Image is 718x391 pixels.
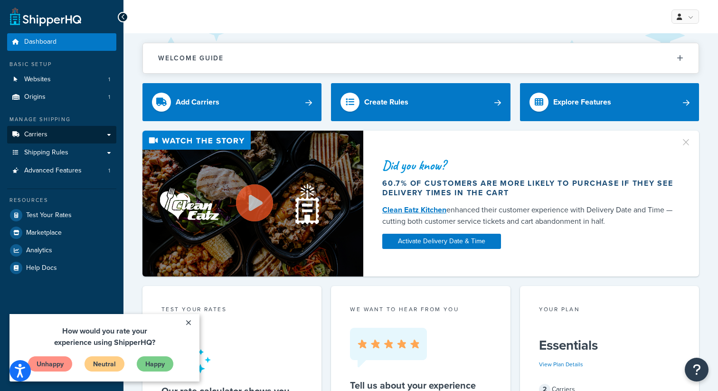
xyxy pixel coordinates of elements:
button: Open Resource Center [685,358,709,381]
div: 60.7% of customers are more likely to purchase if they see delivery times in the cart [382,179,674,198]
span: 1 [108,167,110,175]
li: Websites [7,71,116,88]
div: Resources [7,196,116,204]
a: Create Rules [331,83,510,121]
div: Explore Features [553,95,611,109]
a: Analytics [7,242,116,259]
a: View Plan Details [539,360,583,369]
div: Manage Shipping [7,115,116,124]
a: Shipping Rules [7,144,116,162]
a: Explore Features [520,83,699,121]
a: Dashboard [7,33,116,51]
span: Origins [24,93,46,101]
span: Marketplace [26,229,62,237]
button: Welcome Guide [143,43,699,73]
li: Advanced Features [7,162,116,180]
span: Carriers [24,131,47,139]
a: Test Your Rates [7,207,116,224]
span: 1 [108,93,110,101]
a: Neutral [75,42,115,58]
a: Origins1 [7,88,116,106]
a: Carriers [7,126,116,143]
span: Websites [24,76,51,84]
a: Marketplace [7,224,116,241]
span: Help Docs [26,264,57,272]
span: Analytics [26,247,52,255]
h5: Essentials [539,338,680,353]
div: Create Rules [364,95,408,109]
div: Test your rates [161,305,302,316]
a: Add Carriers [142,83,321,121]
p: we want to hear from you [350,305,491,314]
div: Your Plan [539,305,680,316]
span: Dashboard [24,38,57,46]
span: Test Your Rates [26,211,72,219]
a: Advanced Features1 [7,162,116,180]
img: Video thumbnail [142,131,363,277]
span: 1 [108,76,110,84]
span: Shipping Rules [24,149,68,157]
a: Unhappy [18,42,63,58]
div: Did you know? [382,159,674,172]
span: How would you rate your experience using ShipperHQ? [45,11,146,34]
a: Help Docs [7,259,116,277]
div: enhanced their customer experience with Delivery Date and Time — cutting both customer service ti... [382,204,674,227]
h2: Welcome Guide [158,55,224,62]
span: Advanced Features [24,167,82,175]
a: Happy [127,42,164,58]
li: Origins [7,88,116,106]
a: Clean Eatz Kitchen [382,204,446,215]
a: Websites1 [7,71,116,88]
div: Basic Setup [7,60,116,68]
div: Add Carriers [176,95,219,109]
a: Activate Delivery Date & Time [382,234,501,249]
